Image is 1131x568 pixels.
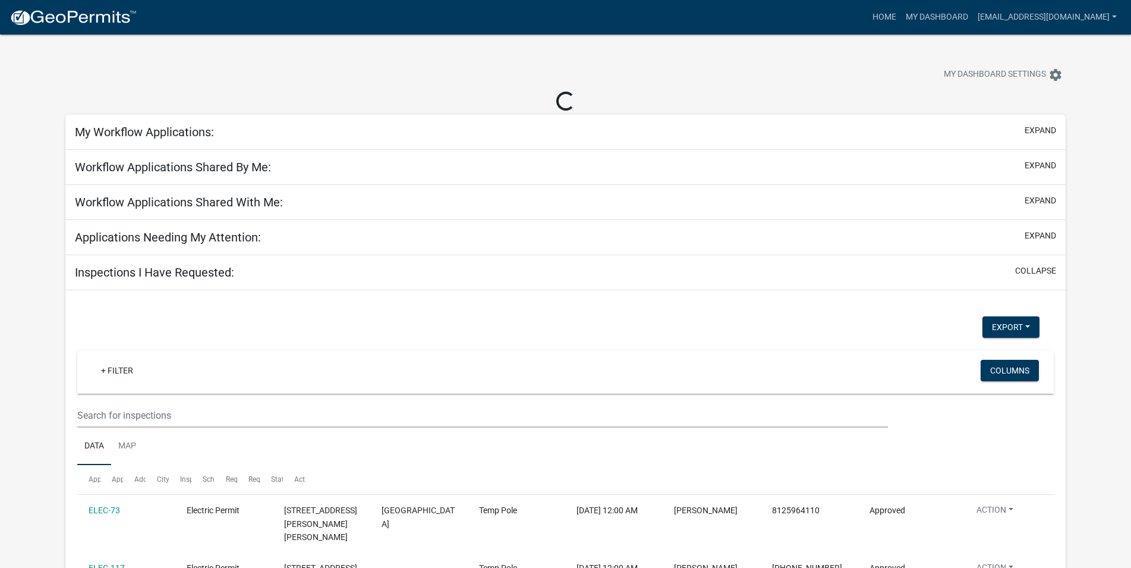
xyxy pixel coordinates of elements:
[1048,68,1063,82] i: settings
[191,465,214,494] datatable-header-cell: Scheduled Time
[77,428,111,466] a: Data
[1025,194,1056,207] button: expand
[123,465,146,494] datatable-header-cell: Address
[75,195,283,209] h5: Workflow Applications Shared With Me:
[1025,159,1056,172] button: expand
[1025,230,1056,242] button: expand
[271,475,292,484] span: Status
[283,465,305,494] datatable-header-cell: Actions
[382,506,455,529] span: SELLERSBURG
[944,68,1046,82] span: My Dashboard Settings
[169,465,191,494] datatable-header-cell: Inspection Type
[77,465,100,494] datatable-header-cell: Application
[260,465,282,494] datatable-header-cell: Status
[226,475,279,484] span: Requestor Name
[967,504,1023,521] button: Action
[1015,265,1056,277] button: collapse
[901,6,973,29] a: My Dashboard
[248,475,303,484] span: Requestor Phone
[77,403,888,428] input: Search for inspections
[146,465,168,494] datatable-header-cell: City
[1025,124,1056,137] button: expand
[981,360,1039,381] button: Columns
[934,63,1072,86] button: My Dashboard Settingssettings
[203,475,254,484] span: Scheduled Time
[869,506,905,515] span: Approved
[479,506,517,515] span: Temp Pole
[868,6,901,29] a: Home
[674,506,738,515] span: Ben Marrs
[772,506,820,515] span: 8125964110
[89,506,120,515] a: ELEC-73
[214,465,237,494] datatable-header-cell: Requestor Name
[134,475,160,484] span: Address
[89,475,125,484] span: Application
[982,316,1039,338] button: Export
[75,230,261,244] h5: Applications Needing My Attention:
[237,465,260,494] datatable-header-cell: Requestor Phone
[100,465,123,494] datatable-header-cell: Application Type
[75,125,214,139] h5: My Workflow Applications:
[284,506,357,542] span: 4209 MARY EMMA DRIVE
[111,428,143,466] a: Map
[157,475,169,484] span: City
[180,475,231,484] span: Inspection Type
[576,506,638,515] span: 11/29/2022, 12:00 AM
[92,360,143,381] a: + Filter
[75,265,234,280] h5: Inspections I Have Requested:
[75,160,271,174] h5: Workflow Applications Shared By Me:
[112,475,166,484] span: Application Type
[973,6,1121,29] a: [EMAIL_ADDRESS][DOMAIN_NAME]
[294,475,319,484] span: Actions
[187,506,240,515] span: Electric Permit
